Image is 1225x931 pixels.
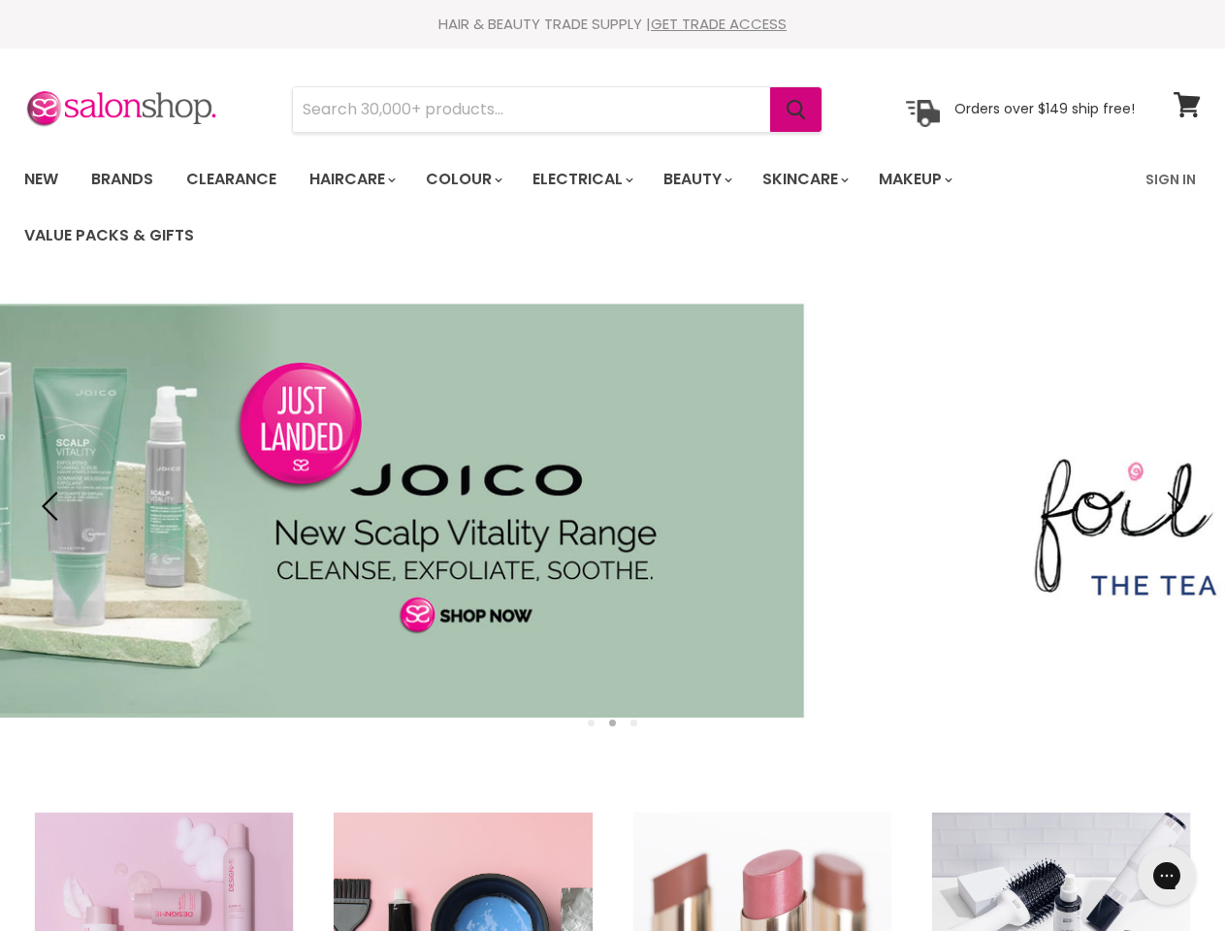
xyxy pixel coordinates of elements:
[864,159,964,200] a: Makeup
[292,86,822,133] form: Product
[10,215,209,256] a: Value Packs & Gifts
[630,720,637,726] li: Page dot 3
[770,87,822,132] button: Search
[588,720,595,726] li: Page dot 1
[34,487,73,526] button: Previous
[411,159,514,200] a: Colour
[649,159,744,200] a: Beauty
[77,159,168,200] a: Brands
[1128,840,1206,912] iframe: Gorgias live chat messenger
[10,159,73,200] a: New
[518,159,645,200] a: Electrical
[10,151,1134,264] ul: Main menu
[1134,159,1208,200] a: Sign In
[748,159,860,200] a: Skincare
[172,159,291,200] a: Clearance
[954,100,1135,117] p: Orders over $149 ship free!
[295,159,407,200] a: Haircare
[293,87,770,132] input: Search
[609,720,616,726] li: Page dot 2
[1152,487,1191,526] button: Next
[651,14,787,34] a: GET TRADE ACCESS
